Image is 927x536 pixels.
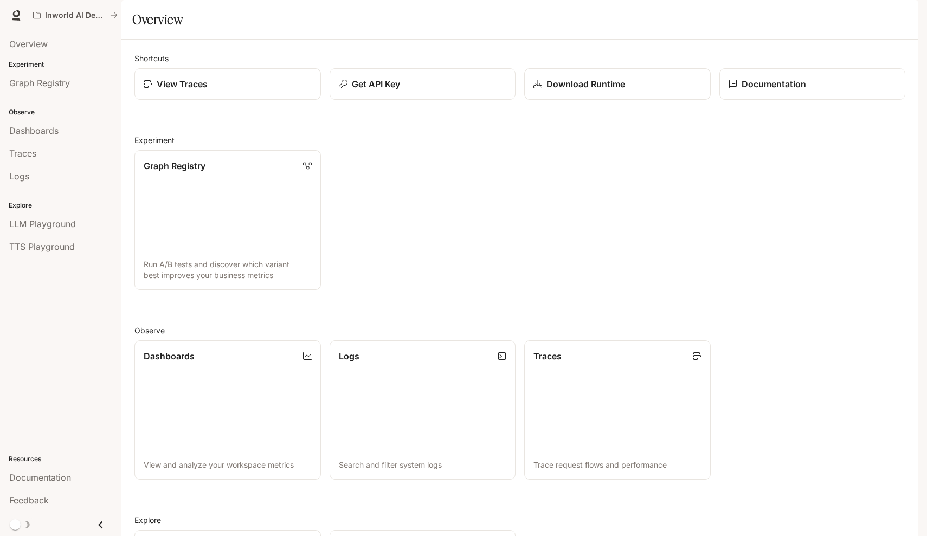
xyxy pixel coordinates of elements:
p: Inworld AI Demos [45,11,106,20]
h2: Observe [134,325,905,336]
p: Get API Key [352,78,400,91]
p: View Traces [157,78,208,91]
p: Logs [339,350,359,363]
p: Graph Registry [144,159,205,172]
a: Graph RegistryRun A/B tests and discover which variant best improves your business metrics [134,150,321,290]
a: DashboardsView and analyze your workspace metrics [134,340,321,480]
p: Documentation [742,78,806,91]
a: Download Runtime [524,68,711,100]
button: All workspaces [28,4,123,26]
p: View and analyze your workspace metrics [144,460,312,470]
button: Get API Key [330,68,516,100]
h2: Shortcuts [134,53,905,64]
p: Traces [533,350,562,363]
a: View Traces [134,68,321,100]
p: Run A/B tests and discover which variant best improves your business metrics [144,259,312,281]
p: Search and filter system logs [339,460,507,470]
p: Download Runtime [546,78,625,91]
a: TracesTrace request flows and performance [524,340,711,480]
h2: Explore [134,514,905,526]
p: Dashboards [144,350,195,363]
h2: Experiment [134,134,905,146]
h1: Overview [132,9,183,30]
a: LogsSearch and filter system logs [330,340,516,480]
a: Documentation [719,68,906,100]
p: Trace request flows and performance [533,460,701,470]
